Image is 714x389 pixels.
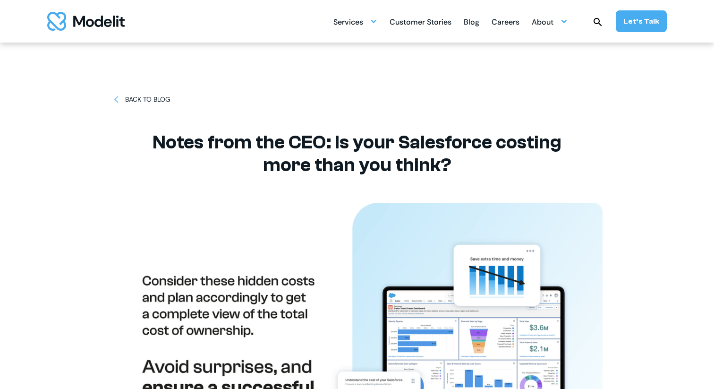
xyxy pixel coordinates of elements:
a: Blog [464,12,479,31]
a: BACK TO BLOG [111,95,170,104]
div: Careers [492,14,519,32]
div: BACK TO BLOG [125,95,170,104]
div: Let’s Talk [623,16,659,26]
h1: Notes from the CEO: Is your Salesforce costing more than you think? [144,131,569,176]
div: Services [333,12,377,31]
a: Customer Stories [390,12,451,31]
div: Blog [464,14,479,32]
div: Services [333,14,363,32]
div: About [532,14,553,32]
div: Customer Stories [390,14,451,32]
img: modelit logo [47,12,125,31]
a: Careers [492,12,519,31]
div: About [532,12,568,31]
a: Let’s Talk [616,10,667,32]
a: home [47,12,125,31]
